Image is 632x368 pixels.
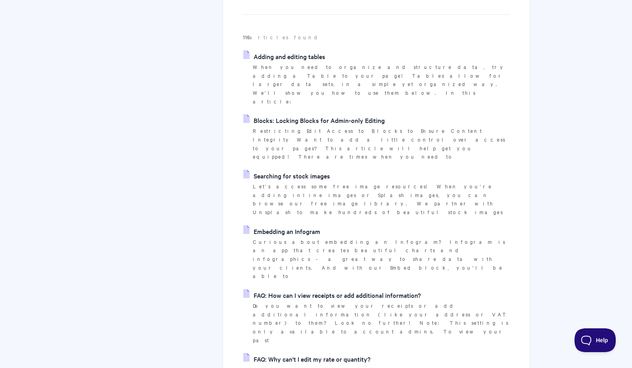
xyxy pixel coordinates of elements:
[253,301,510,345] p: Do you want to view your receipts or add additional information (like your address or VAT number)...
[253,182,510,217] p: Let's access some free image resources! When you're adding inline images or Splash images, you ca...
[243,353,370,365] a: FAQ: Why can't I edit my rate or quantity?
[243,289,421,301] a: FAQ: How can I view receipts or add additional information?
[243,50,325,62] a: Adding and editing tables
[243,33,510,42] p: articles found
[243,114,385,126] a: Blocks: Locking Blocks for Admin-only Editing
[253,126,510,161] p: Restricting Edit Access to Blocks to Ensure Content Integrity Want to add a little control over a...
[243,33,249,41] strong: 116
[243,225,320,237] a: Embedding an Infogram
[243,170,330,182] a: Searching for stock images
[575,328,616,352] iframe: Toggle Customer Support
[253,238,510,281] p: Curious about embedding an Infogram? Infogram is an app that creates beautiful charts and infogra...
[253,63,510,106] p: When you need to organize and structure data, try adding a Table to your page! Tables allow for l...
